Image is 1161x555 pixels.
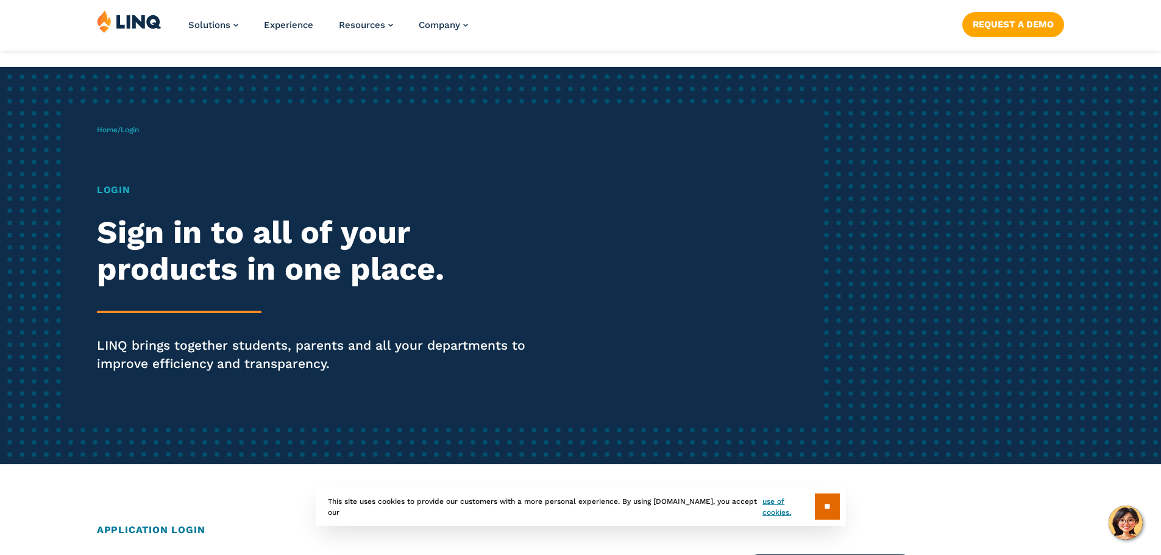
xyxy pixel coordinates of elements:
[419,19,468,30] a: Company
[97,336,544,373] p: LINQ brings together students, parents and all your departments to improve efficiency and transpa...
[962,12,1064,37] a: Request a Demo
[316,487,846,526] div: This site uses cookies to provide our customers with a more personal experience. By using [DOMAIN...
[188,10,468,50] nav: Primary Navigation
[121,125,139,134] span: Login
[97,10,162,33] img: LINQ | K‑12 Software
[97,214,544,288] h2: Sign in to all of your products in one place.
[264,19,313,30] a: Experience
[962,10,1064,37] nav: Button Navigation
[1109,506,1143,540] button: Hello, have a question? Let’s chat.
[97,183,544,197] h1: Login
[339,19,385,30] span: Resources
[97,125,118,134] a: Home
[762,496,814,518] a: use of cookies.
[419,19,460,30] span: Company
[188,19,238,30] a: Solutions
[188,19,230,30] span: Solutions
[97,125,139,134] span: /
[339,19,393,30] a: Resources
